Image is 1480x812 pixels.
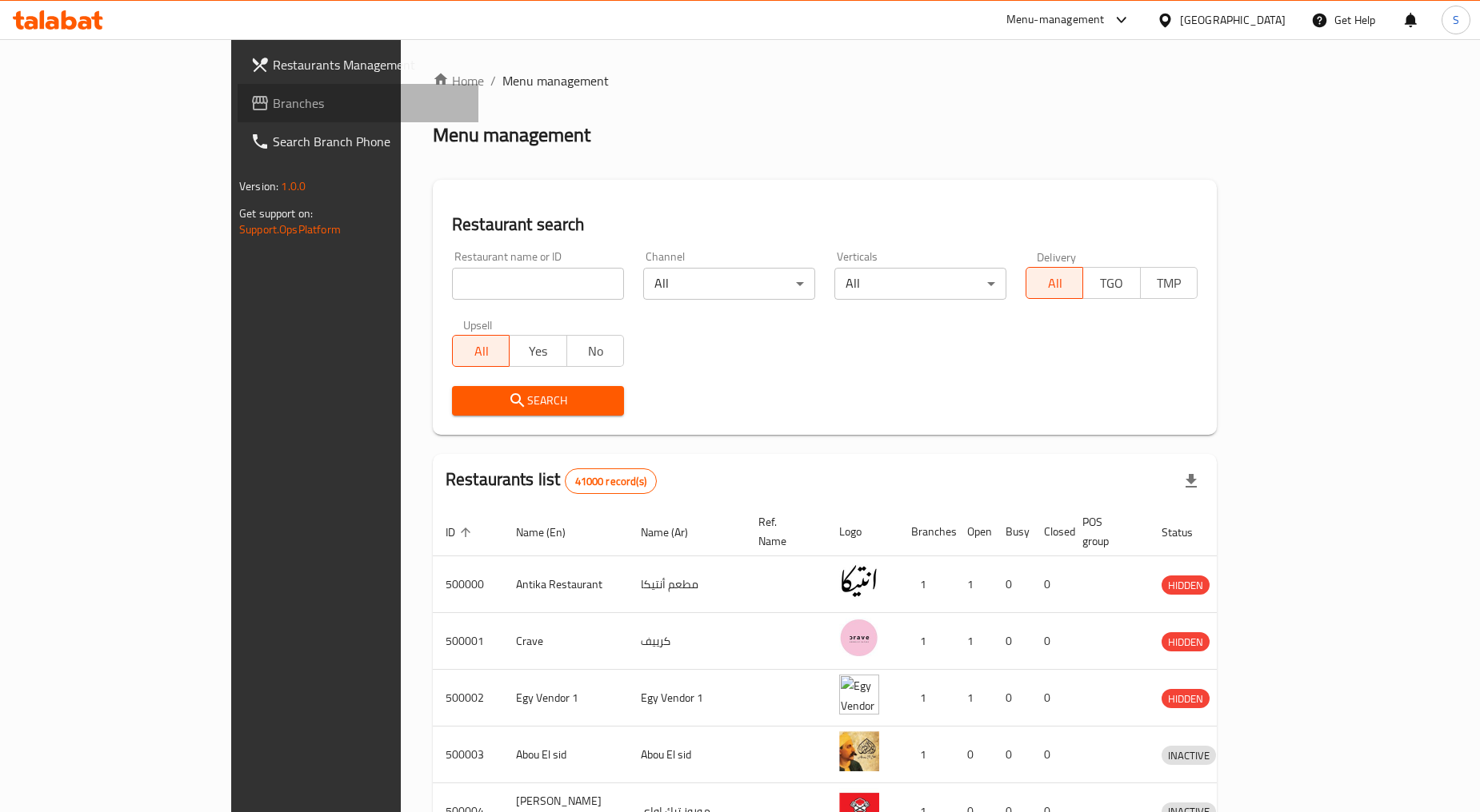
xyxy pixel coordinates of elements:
span: Search [465,391,611,411]
div: HIDDEN [1162,632,1210,651]
td: 0 [993,613,1031,670]
th: Closed [1031,507,1070,556]
img: Antika Restaurant [839,561,879,601]
td: Abou El sid [628,726,746,783]
span: Restaurants Management [273,55,466,74]
span: No [574,340,618,363]
div: Export file [1172,462,1210,500]
div: INACTIVE [1162,746,1216,765]
td: مطعم أنتيكا [628,556,746,613]
td: 1 [898,670,954,726]
span: 1.0.0 [281,176,306,197]
a: Restaurants Management [238,46,478,84]
td: 1 [898,556,954,613]
td: Egy Vendor 1 [503,670,628,726]
span: Version: [239,176,278,197]
h2: Restaurant search [452,213,1198,237]
th: Busy [993,507,1031,556]
a: Support.OpsPlatform [239,219,341,240]
td: 0 [1031,556,1070,613]
img: Egy Vendor 1 [839,675,879,714]
img: Abou El sid [839,731,879,771]
td: Abou El sid [503,726,628,783]
td: 0 [1031,613,1070,670]
th: Open [954,507,993,556]
a: Branches [238,84,478,122]
span: TMP [1147,272,1191,295]
td: 1 [898,613,954,670]
td: 1 [954,613,993,670]
label: Delivery [1037,251,1077,262]
td: 0 [1031,726,1070,783]
button: All [452,335,510,367]
span: Name (Ar) [641,523,709,542]
span: Get support on: [239,203,313,224]
td: 0 [993,670,1031,726]
button: No [566,335,624,367]
span: Menu management [502,71,609,90]
th: Branches [898,507,954,556]
td: 0 [1031,670,1070,726]
span: POS group [1082,512,1130,551]
span: 41000 record(s) [566,474,656,489]
button: Yes [509,335,566,367]
button: TGO [1082,267,1140,299]
button: All [1026,267,1083,299]
button: Search [452,386,624,416]
span: TGO [1090,272,1134,295]
div: All [834,268,1006,300]
span: ID [446,523,476,542]
div: Total records count [565,468,657,494]
td: 0 [954,726,993,783]
li: / [490,71,496,90]
span: Search Branch Phone [273,132,466,151]
span: HIDDEN [1162,690,1210,708]
input: Search for restaurant name or ID.. [452,268,624,300]
div: HIDDEN [1162,575,1210,595]
span: All [1033,272,1077,295]
label: Upsell [463,319,493,330]
span: HIDDEN [1162,633,1210,651]
span: Status [1162,523,1214,542]
td: 1 [954,556,993,613]
div: [GEOGRAPHIC_DATA] [1180,11,1286,29]
button: TMP [1140,267,1198,299]
a: Search Branch Phone [238,122,478,161]
h2: Restaurants list [446,468,657,494]
span: Branches [273,94,466,113]
td: كرييف [628,613,746,670]
img: Crave [839,618,879,658]
th: Logo [826,507,898,556]
span: Ref. Name [758,512,807,551]
span: Yes [516,340,560,363]
span: All [459,340,503,363]
h2: Menu management [433,122,590,148]
span: Name (En) [516,523,586,542]
div: All [643,268,815,300]
div: Menu-management [1006,10,1105,30]
nav: breadcrumb [433,71,1217,90]
td: Antika Restaurant [503,556,628,613]
td: 0 [993,726,1031,783]
td: Crave [503,613,628,670]
td: Egy Vendor 1 [628,670,746,726]
td: 1 [898,726,954,783]
td: 1 [954,670,993,726]
span: HIDDEN [1162,576,1210,595]
span: S [1453,11,1459,29]
span: INACTIVE [1162,746,1216,765]
td: 0 [993,556,1031,613]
